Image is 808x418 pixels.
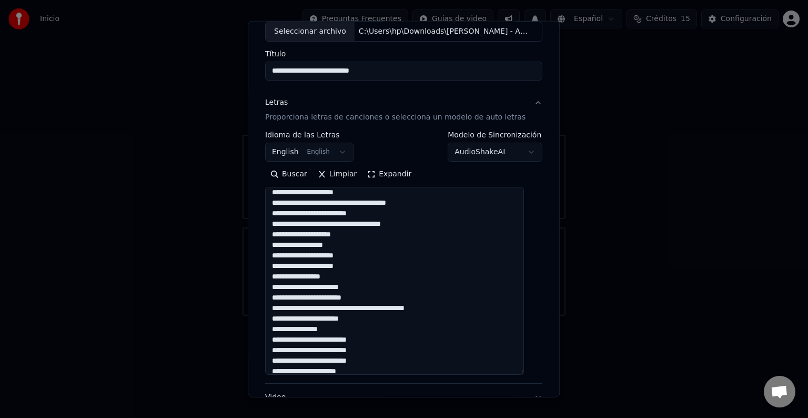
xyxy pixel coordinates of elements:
[266,22,355,41] div: Seleccionar archivo
[448,131,543,138] label: Modelo de Sincronización
[265,50,542,57] label: Título
[362,166,417,183] button: Expandir
[265,392,478,417] div: Video
[312,166,362,183] button: Limpiar
[265,131,542,383] div: LetrasProporciona letras de canciones o selecciona un modelo de auto letras
[265,89,542,131] button: LetrasProporciona letras de canciones o selecciona un modelo de auto letras
[265,166,312,183] button: Buscar
[265,112,526,123] p: Proporciona letras de canciones o selecciona un modelo de auto letras
[265,97,288,108] div: Letras
[355,26,533,37] div: C:\Users\hp\Downloads\[PERSON_NAME] - A Pesar De Todo.mp3
[265,131,353,138] label: Idioma de las Letras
